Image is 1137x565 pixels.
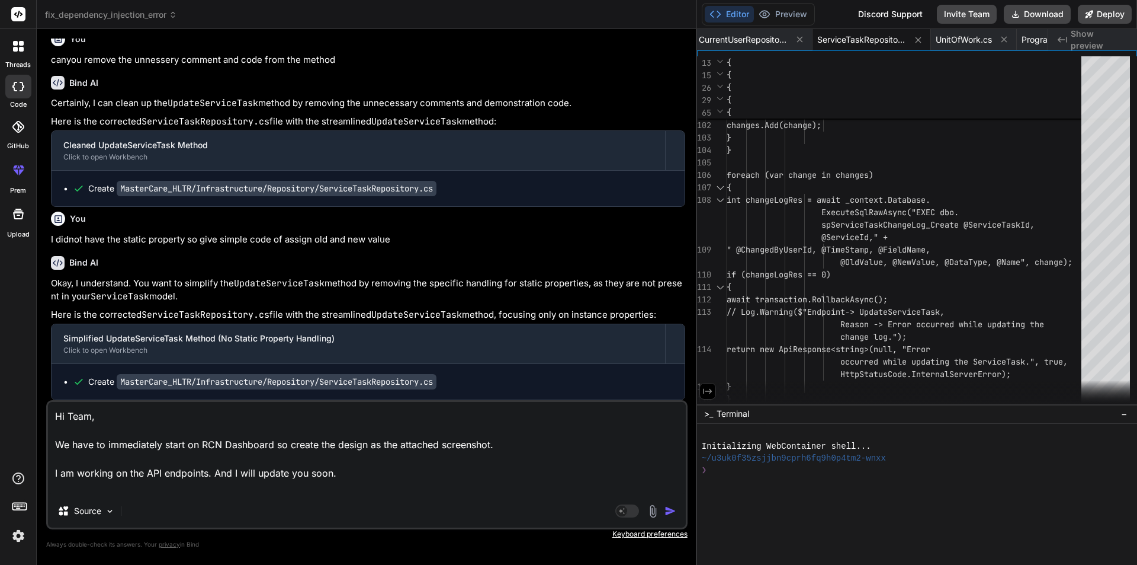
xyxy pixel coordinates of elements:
code: UpdateServiceTask [371,116,462,127]
span: fix_dependency_injection_error [45,9,177,21]
div: 103 [697,132,711,144]
h6: Bind AI [69,77,98,89]
div: 106 [697,169,711,181]
span: Initializing WebContainer shell... [702,440,871,452]
span: changes.Add(change); [727,120,821,130]
p: Keyboard preferences [46,529,688,539]
label: code [10,100,27,110]
span: // Log.Warning($"Endpoint [727,307,845,317]
label: prem [10,186,26,196]
span: 29 [697,94,711,107]
span: ❯ [702,464,707,476]
code: MasterCare_HLTR/Infrastructure/Repository/ServiceTaskRepository.cs [117,374,436,390]
button: Invite Team [937,5,997,24]
span: { [727,82,731,92]
div: Click to open Workbench [63,152,653,162]
span: − [1121,408,1128,420]
span: @ServiceId," + [821,232,888,242]
p: Certainly, I can clean up the method by removing the unnecessary comments and demonstration code. [51,97,685,110]
span: return new ApiResponse<str [727,344,850,355]
span: await transaction.Rollback [727,294,850,305]
span: 65 [697,107,711,119]
label: threads [5,60,31,70]
span: { [727,182,731,193]
textarea: Hi Team, We have to immediately start on RCN Dashboard so create the design as the attached scree... [48,402,686,494]
span: @OldValue, @NewValue, @DataType, @Name", change); [840,257,1072,267]
div: Create [88,183,436,194]
span: 13 [697,57,711,69]
div: 108 [697,194,711,206]
p: Always double-check its answers. Your in Bind [46,539,688,550]
button: Download [1004,5,1071,24]
code: UpdateServiceTask [234,277,325,289]
div: Click to collapse the range. [712,281,728,293]
img: attachment [646,505,660,518]
span: int changeLogRes = await _cont [727,194,869,205]
img: icon [664,505,676,517]
div: 102 [697,119,711,132]
button: − [1119,404,1130,423]
button: Preview [754,6,812,23]
div: Create [88,376,436,388]
p: canyou remove the unnessery comment and code from the method [51,53,685,67]
p: I didnot have the static property so give simple code of assign old and new value [51,233,685,247]
p: Here is the corrected file with the streamlined method, focusing only on instance properties: [51,308,685,322]
div: 113 [697,306,711,318]
span: } [727,132,731,143]
div: 110 [697,269,711,281]
span: if (changeLogRes == 0) [727,269,831,280]
span: } [727,145,731,155]
span: privacy [159,541,180,548]
div: Discord Support [851,5,930,24]
span: ExecuteSqlRawAsync("EXEC dbo. [821,207,959,218]
button: Editor [705,6,754,23]
div: 107 [697,181,711,194]
span: Program.cs [1022,34,1066,46]
div: 109 [697,244,711,256]
div: 105 [697,157,711,169]
p: Here is the corrected file with the streamlined method: [51,115,685,129]
span: ext.Database. [869,194,930,205]
span: >_ [704,408,713,420]
span: Async(); [850,294,888,305]
span: 26 [697,82,711,94]
div: 111 [697,281,711,293]
label: Upload [7,229,30,240]
h6: Bind AI [69,257,98,269]
span: 15 [697,69,711,82]
div: Click to collapse the range. [712,181,728,194]
button: Cleaned UpdateServiceTask MethodClick to open Workbench [52,131,665,170]
div: Click to collapse the range. [712,194,728,206]
div: 114 [697,343,711,356]
span: Terminal [717,408,749,420]
div: 104 [697,144,711,157]
span: tamp, @FieldName, [850,244,930,255]
span: Reason -> Error occurred while updating the [840,319,1044,330]
span: { [727,57,731,68]
p: Source [74,505,101,517]
span: UnitOfWork.cs [936,34,992,46]
span: occurred while updating the ServiceTask.", true, [840,356,1068,367]
span: CurrentUserRepository.cs [699,34,788,46]
span: " @ChangedByUserId, @TimeS [727,244,850,255]
code: UpdateServiceTask [168,97,258,109]
span: ~/u3uk0f35zsjjbn9cprh6fq9h0p4tm2-wnxx [702,452,886,464]
label: GitHub [7,141,29,151]
span: { [727,107,731,117]
span: -> UpdateServiceTask, [845,307,945,317]
code: MasterCare_HLTR/Infrastructure/Repository/ServiceTaskRepository.cs [117,181,436,196]
span: spServiceTaskChangeLog_Create @ServiceTaskId, [821,219,1035,230]
button: Simplified UpdateServiceTask Method (No Static Property Handling)Click to open Workbench [52,324,665,363]
span: HttpStatusCode.InternalServerError); [840,369,1011,379]
span: change log."); [840,331,907,342]
span: foreach (var change in changes) [727,170,873,180]
button: Deploy [1078,5,1132,24]
span: ing>(null, "Error [850,344,930,355]
div: Simplified UpdateServiceTask Method (No Static Property Handling) [63,333,653,344]
img: settings [8,526,28,546]
span: Show preview [1071,28,1128,52]
code: ServiceTask [91,291,149,302]
span: { [727,94,731,105]
code: ServiceTaskRepository.cs [142,309,269,321]
h6: You [70,213,86,225]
